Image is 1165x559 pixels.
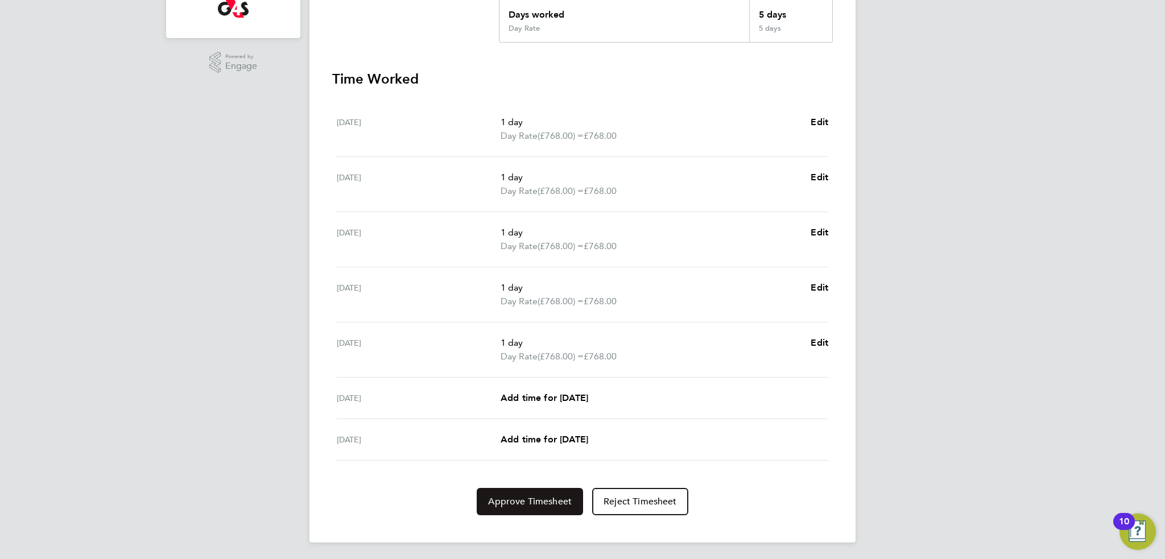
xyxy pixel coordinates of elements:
a: Edit [811,171,828,184]
span: (£768.00) = [538,241,584,251]
span: Reject Timesheet [604,496,677,507]
div: Day Rate [509,24,540,33]
span: £768.00 [584,296,617,307]
a: Edit [811,115,828,129]
span: Approve Timesheet [488,496,572,507]
button: Reject Timesheet [592,488,688,515]
p: 1 day [501,336,802,350]
div: [DATE] [337,281,501,308]
button: Approve Timesheet [477,488,583,515]
a: Powered byEngage [209,52,258,73]
button: Open Resource Center, 10 new notifications [1119,514,1156,550]
span: Add time for [DATE] [501,434,588,445]
span: (£768.00) = [538,185,584,196]
a: Edit [811,226,828,239]
span: Engage [225,61,257,71]
p: 1 day [501,115,802,129]
h3: Time Worked [332,70,833,88]
div: 5 days [749,24,832,42]
div: [DATE] [337,433,501,446]
div: [DATE] [337,391,501,405]
p: 1 day [501,171,802,184]
span: £768.00 [584,130,617,141]
span: (£768.00) = [538,296,584,307]
span: Edit [811,172,828,183]
span: Powered by [225,52,257,61]
span: Edit [811,337,828,348]
div: [DATE] [337,115,501,143]
a: Edit [811,281,828,295]
a: Edit [811,336,828,350]
span: £768.00 [584,241,617,251]
span: Edit [811,227,828,238]
span: (£768.00) = [538,351,584,362]
span: Day Rate [501,129,538,143]
div: 10 [1119,521,1129,536]
span: Day Rate [501,184,538,198]
span: Day Rate [501,295,538,308]
a: Add time for [DATE] [501,391,588,405]
span: Day Rate [501,239,538,253]
div: [DATE] [337,226,501,253]
span: Add time for [DATE] [501,392,588,403]
span: £768.00 [584,185,617,196]
p: 1 day [501,226,802,239]
span: Edit [811,282,828,293]
span: (£768.00) = [538,130,584,141]
div: [DATE] [337,336,501,363]
a: Add time for [DATE] [501,433,588,446]
div: [DATE] [337,171,501,198]
span: Edit [811,117,828,127]
span: Day Rate [501,350,538,363]
span: £768.00 [584,351,617,362]
p: 1 day [501,281,802,295]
